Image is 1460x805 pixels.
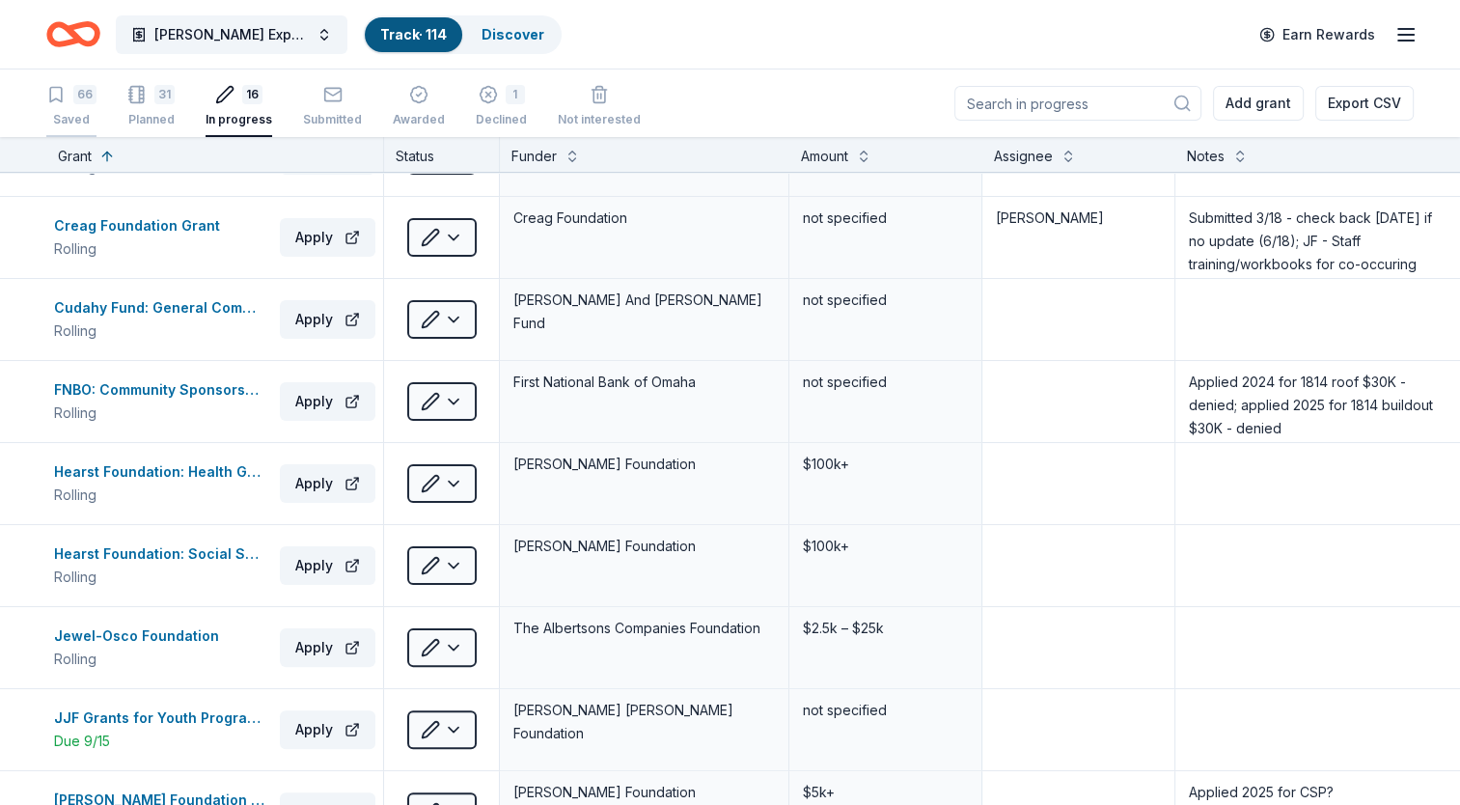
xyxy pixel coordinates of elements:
[280,628,375,667] button: Apply
[54,296,272,343] button: Cudahy Fund: General Community GrantsRolling
[280,710,375,749] button: Apply
[801,697,970,724] div: not specified
[994,145,1053,168] div: Assignee
[54,542,272,589] button: Hearst Foundation: Social Service GrantRolling
[154,85,175,104] div: 31
[280,382,375,421] button: Apply
[303,77,362,137] button: Submitted
[1187,145,1225,168] div: Notes
[363,15,562,54] button: Track· 114Discover
[54,707,272,730] div: JJF Grants for Youth Programs
[154,23,309,46] span: [PERSON_NAME] Expansion 2025
[54,625,227,648] div: Jewel-Osco Foundation
[511,615,777,642] div: The Albertsons Companies Foundation
[476,77,527,137] button: 1Declined
[1248,17,1387,52] a: Earn Rewards
[801,533,970,560] div: $100k+
[54,730,272,753] div: Due 9/15
[506,85,525,104] div: 1
[46,77,96,137] button: 66Saved
[511,533,777,560] div: [PERSON_NAME] Foundation
[801,205,970,232] div: not specified
[242,85,262,104] div: 16
[393,112,445,127] div: Awarded
[954,86,1201,121] input: Search in progress
[54,237,228,261] div: Rolling
[558,112,641,127] div: Not interested
[54,378,272,402] div: FNBO: Community Sponsorships and Capital Donations
[801,615,970,642] div: $2.5k – $25k
[511,145,557,168] div: Funder
[54,460,272,484] div: Hearst Foundation: Health Grant
[54,214,272,261] button: Creag Foundation GrantRolling
[476,112,527,127] div: Declined
[801,451,970,478] div: $100k+
[558,77,641,137] button: Not interested
[54,378,272,425] button: FNBO: Community Sponsorships and Capital DonationsRolling
[54,214,228,237] div: Creag Foundation Grant
[206,112,272,127] div: In progress
[801,287,970,314] div: not specified
[54,460,272,507] button: Hearst Foundation: Health GrantRolling
[280,464,375,503] button: Apply
[54,648,227,671] div: Rolling
[73,85,96,104] div: 66
[393,77,445,137] button: Awarded
[984,199,1172,276] textarea: [PERSON_NAME]
[116,15,347,54] button: [PERSON_NAME] Expansion 2025
[127,112,175,127] div: Planned
[511,451,777,478] div: [PERSON_NAME] Foundation
[1213,86,1304,121] button: Add grant
[280,546,375,585] button: Apply
[303,112,362,127] div: Submitted
[54,625,272,671] button: Jewel-Osco FoundationRolling
[127,77,175,137] button: 31Planned
[801,369,970,396] div: not specified
[384,137,500,172] div: Status
[54,484,272,507] div: Rolling
[46,12,100,57] a: Home
[58,145,92,168] div: Grant
[54,319,272,343] div: Rolling
[511,205,777,232] div: Creag Foundation
[54,402,272,425] div: Rolling
[280,300,375,339] button: Apply
[511,369,777,396] div: First National Bank of Omaha
[54,296,272,319] div: Cudahy Fund: General Community Grants
[54,566,272,589] div: Rolling
[801,145,848,168] div: Amount
[482,26,544,42] a: Discover
[46,112,96,127] div: Saved
[280,218,375,257] button: Apply
[380,26,447,42] a: Track· 114
[511,697,777,747] div: [PERSON_NAME] [PERSON_NAME] Foundation
[511,287,777,337] div: [PERSON_NAME] And [PERSON_NAME] Fund
[54,707,272,753] button: JJF Grants for Youth ProgramsDue 9/15
[206,77,272,137] button: 16In progress
[54,542,272,566] div: Hearst Foundation: Social Service Grant
[1315,86,1414,121] button: Export CSV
